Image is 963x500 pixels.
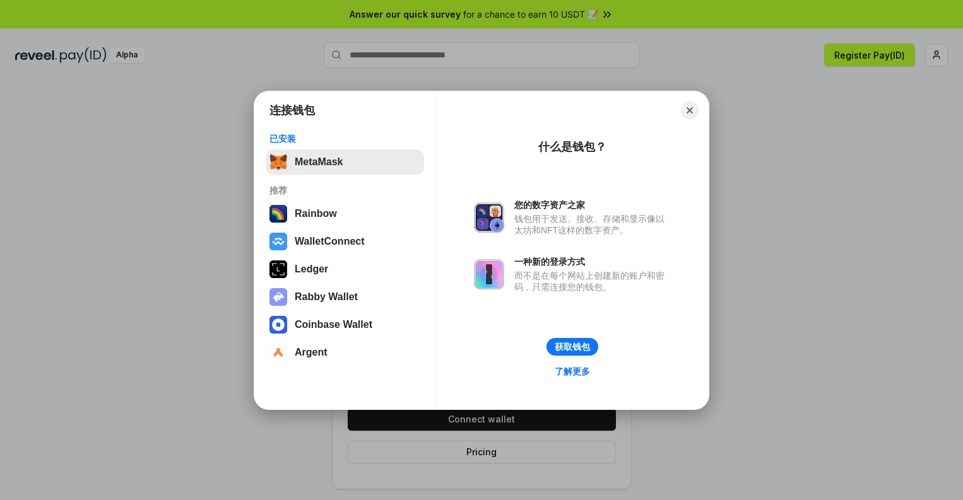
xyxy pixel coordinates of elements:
button: WalletConnect [266,229,424,254]
div: 已安装 [269,133,420,144]
div: Argent [295,347,328,358]
img: svg+xml,%3Csvg%20width%3D%2228%22%20height%3D%2228%22%20viewBox%3D%220%200%2028%2028%22%20fill%3D... [269,344,287,361]
img: svg+xml,%3Csvg%20width%3D%2228%22%20height%3D%2228%22%20viewBox%3D%220%200%2028%2028%22%20fill%3D... [269,233,287,250]
img: svg+xml,%3Csvg%20width%3D%2228%22%20height%3D%2228%22%20viewBox%3D%220%200%2028%2028%22%20fill%3D... [269,316,287,334]
img: svg+xml,%3Csvg%20xmlns%3D%22http%3A%2F%2Fwww.w3.org%2F2000%2Fsvg%22%20fill%3D%22none%22%20viewBox... [474,202,504,233]
img: svg+xml,%3Csvg%20xmlns%3D%22http%3A%2F%2Fwww.w3.org%2F2000%2Fsvg%22%20fill%3D%22none%22%20viewBox... [474,259,504,289]
div: MetaMask [295,156,343,168]
button: Rainbow [266,201,424,226]
div: 了解更多 [555,366,590,377]
a: 了解更多 [547,363,598,380]
button: Coinbase Wallet [266,312,424,337]
div: 获取钱包 [555,341,590,352]
div: 什么是钱包？ [538,139,606,154]
div: Coinbase Wallet [295,319,372,330]
div: 一种新的登录方式 [514,256,671,267]
div: 而不是在每个网站上创建新的账户和密码，只需连接您的钱包。 [514,270,671,293]
img: svg+xml,%3Csvg%20xmlns%3D%22http%3A%2F%2Fwww.w3.org%2F2000%2Fsvg%22%20fill%3D%22none%22%20viewBox... [269,288,287,306]
div: Ledger [295,264,328,275]
img: svg+xml,%3Csvg%20xmlns%3D%22http%3A%2F%2Fwww.w3.org%2F2000%2Fsvg%22%20width%3D%2228%22%20height%3... [269,260,287,278]
button: Rabby Wallet [266,284,424,310]
button: Argent [266,340,424,365]
h1: 连接钱包 [269,103,315,118]
button: Close [681,102,699,119]
div: Rabby Wallet [295,291,358,303]
div: 您的数字资产之家 [514,199,671,211]
button: Ledger [266,257,424,282]
button: MetaMask [266,149,424,175]
img: svg+xml,%3Csvg%20width%3D%22120%22%20height%3D%22120%22%20viewBox%3D%220%200%20120%20120%22%20fil... [269,205,287,223]
button: 获取钱包 [546,338,598,356]
div: 钱包用于发送、接收、存储和显示像以太坊和NFT这样的数字资产。 [514,213,671,236]
div: 推荐 [269,185,420,196]
img: svg+xml,%3Csvg%20fill%3D%22none%22%20height%3D%2233%22%20viewBox%3D%220%200%2035%2033%22%20width%... [269,153,287,171]
div: Rainbow [295,208,337,219]
div: WalletConnect [295,236,365,247]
